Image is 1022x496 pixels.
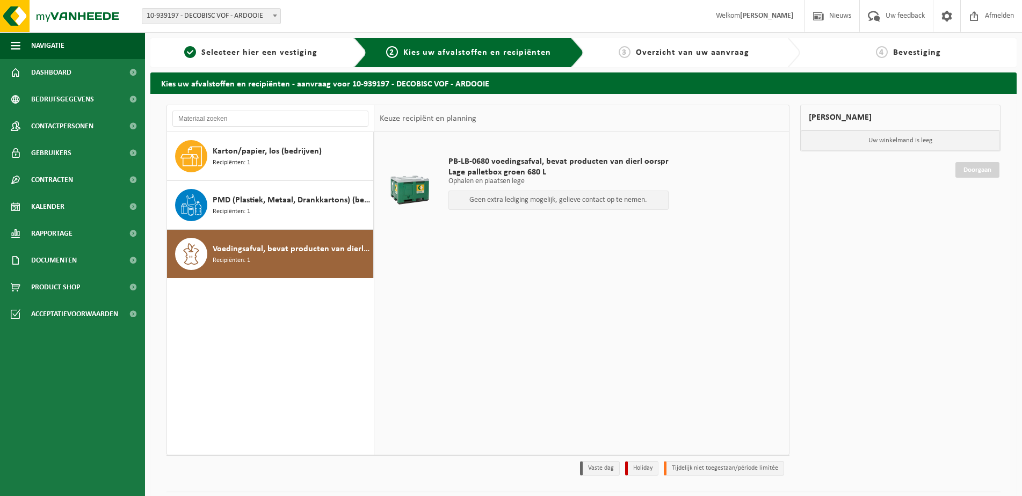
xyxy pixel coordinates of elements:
[142,8,281,24] span: 10-939197 - DECOBISC VOF - ARDOOIE
[403,48,551,57] span: Kies uw afvalstoffen en recipiënten
[31,220,73,247] span: Rapportage
[619,46,630,58] span: 3
[213,145,322,158] span: Karton/papier, los (bedrijven)
[625,461,658,476] li: Holiday
[580,461,620,476] li: Vaste dag
[448,167,669,178] span: Lage palletbox groen 680 L
[31,140,71,166] span: Gebruikers
[156,46,345,59] a: 1Selecteer hier een vestiging
[167,181,374,230] button: PMD (Plastiek, Metaal, Drankkartons) (bedrijven) Recipiënten: 1
[31,301,118,327] span: Acceptatievoorwaarden
[386,46,398,58] span: 2
[201,48,317,57] span: Selecteer hier een vestiging
[31,247,77,274] span: Documenten
[740,12,794,20] strong: [PERSON_NAME]
[801,130,1000,151] p: Uw winkelmand is leeg
[31,274,80,301] span: Product Shop
[31,113,93,140] span: Contactpersonen
[213,207,250,217] span: Recipiënten: 1
[150,72,1017,93] h2: Kies uw afvalstoffen en recipiënten - aanvraag voor 10-939197 - DECOBISC VOF - ARDOOIE
[876,46,888,58] span: 4
[167,132,374,181] button: Karton/papier, los (bedrijven) Recipiënten: 1
[31,86,94,113] span: Bedrijfsgegevens
[955,162,999,178] a: Doorgaan
[636,48,749,57] span: Overzicht van uw aanvraag
[213,158,250,168] span: Recipiënten: 1
[448,178,669,185] p: Ophalen en plaatsen lege
[213,243,371,256] span: Voedingsafval, bevat producten van dierlijke oorsprong, onverpakt, categorie 3
[448,156,669,167] span: PB-LB-0680 voedingsafval, bevat producten van dierl oorspr
[172,111,368,127] input: Materiaal zoeken
[31,166,73,193] span: Contracten
[31,59,71,86] span: Dashboard
[454,196,663,204] p: Geen extra lediging mogelijk, gelieve contact op te nemen.
[31,32,64,59] span: Navigatie
[213,256,250,266] span: Recipiënten: 1
[800,105,1001,130] div: [PERSON_NAME]
[184,46,196,58] span: 1
[213,194,371,207] span: PMD (Plastiek, Metaal, Drankkartons) (bedrijven)
[374,105,482,132] div: Keuze recipiënt en planning
[142,9,280,24] span: 10-939197 - DECOBISC VOF - ARDOOIE
[167,230,374,278] button: Voedingsafval, bevat producten van dierlijke oorsprong, onverpakt, categorie 3 Recipiënten: 1
[31,193,64,220] span: Kalender
[893,48,941,57] span: Bevestiging
[664,461,784,476] li: Tijdelijk niet toegestaan/période limitée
